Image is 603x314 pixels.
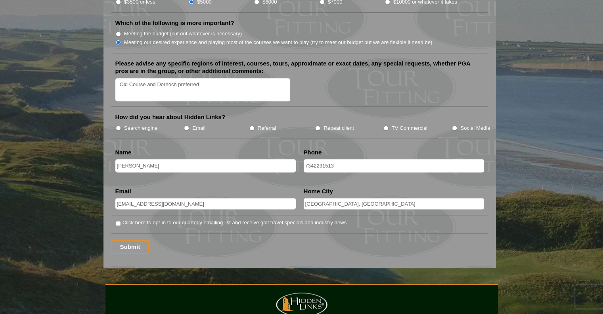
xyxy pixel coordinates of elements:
[115,113,226,121] label: How did you hear about Hidden Links?
[324,124,354,132] label: Repeat client
[124,39,433,46] label: Meeting our desired experience and playing most of the courses we want to play (try to meet our b...
[192,124,205,132] label: Email
[123,219,346,227] label: Click here to opt-in to our quarterly emailing list and receive golf travel specials and industry...
[392,124,427,132] label: TV Commercial
[115,148,132,156] label: Name
[258,124,276,132] label: Referral
[115,78,291,102] textarea: Old Course and Dornoch preferred
[124,124,158,132] label: Search engine
[124,30,242,38] label: Meeting the budget (cut out whatever is necessary)
[304,148,322,156] label: Phone
[111,240,149,254] input: Submit
[304,187,333,195] label: Home City
[115,187,131,195] label: Email
[115,19,234,27] label: Which of the following is more important?
[460,124,490,132] label: Social Media
[115,60,484,75] label: Please advise any specific regions of interest, courses, tours, approximate or exact dates, any s...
